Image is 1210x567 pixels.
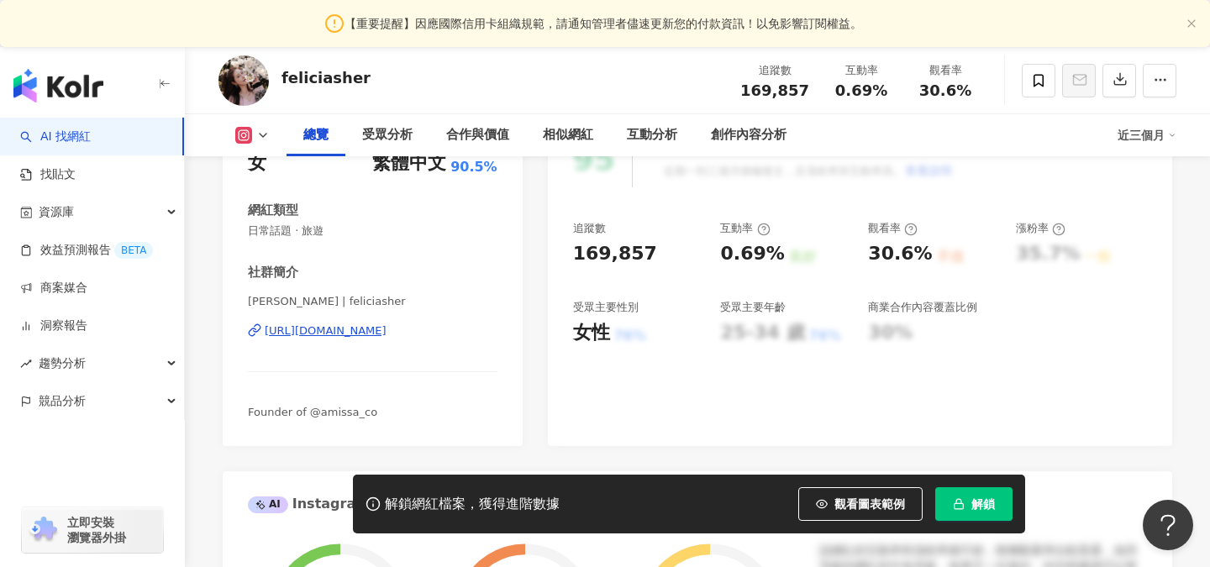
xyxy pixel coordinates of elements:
[740,81,809,99] span: 169,857
[720,241,784,267] div: 0.69%
[919,82,971,99] span: 30.6%
[573,241,657,267] div: 169,857
[20,129,91,145] a: searchAI 找網紅
[265,323,387,339] div: [URL][DOMAIN_NAME]
[372,150,446,176] div: 繁體中文
[798,487,923,521] button: 觀看圖表範例
[573,221,606,236] div: 追蹤數
[935,487,1013,521] button: 解鎖
[711,125,786,145] div: 創作內容分析
[834,497,905,511] span: 觀看圖表範例
[913,62,977,79] div: 觀看率
[627,125,677,145] div: 互動分析
[67,515,126,545] span: 立即安裝 瀏覽器外掛
[868,221,918,236] div: 觀看率
[22,507,163,553] a: chrome extension立即安裝 瀏覽器外掛
[248,323,497,339] a: [URL][DOMAIN_NAME]
[39,344,86,382] span: 趨勢分析
[248,294,497,309] span: [PERSON_NAME] | feliciasher
[868,300,977,315] div: 商業合作內容覆蓋比例
[573,300,639,315] div: 受眾主要性別
[740,62,809,79] div: 追蹤數
[835,82,887,99] span: 0.69%
[39,382,86,420] span: 競品分析
[573,320,610,346] div: 女性
[1118,122,1176,149] div: 近三個月
[543,125,593,145] div: 相似網紅
[27,517,60,543] img: chrome extension
[20,358,32,370] span: rise
[39,193,74,231] span: 資源庫
[720,300,786,315] div: 受眾主要年齡
[868,241,932,267] div: 30.6%
[1016,221,1065,236] div: 漲粉率
[20,242,153,259] a: 效益預測報告BETA
[450,158,497,176] span: 90.5%
[248,406,377,418] span: Founder of @amissa_co
[1186,18,1197,29] button: close
[248,202,298,219] div: 網紅類型
[20,280,87,297] a: 商案媒合
[345,14,862,33] span: 【重要提醒】因應國際信用卡組織規範，請通知管理者儘速更新您的付款資訊！以免影響訂閱權益。
[385,496,560,513] div: 解鎖網紅檔案，獲得進階數據
[248,264,298,281] div: 社群簡介
[446,125,509,145] div: 合作與價值
[20,318,87,334] a: 洞察報告
[829,62,893,79] div: 互動率
[303,125,329,145] div: 總覽
[248,150,266,176] div: 女
[20,166,76,183] a: 找貼文
[218,55,269,106] img: KOL Avatar
[971,497,995,511] span: 解鎖
[720,221,770,236] div: 互動率
[281,67,371,88] div: feliciasher
[13,69,103,102] img: logo
[248,223,497,239] span: 日常話題 · 旅遊
[362,125,413,145] div: 受眾分析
